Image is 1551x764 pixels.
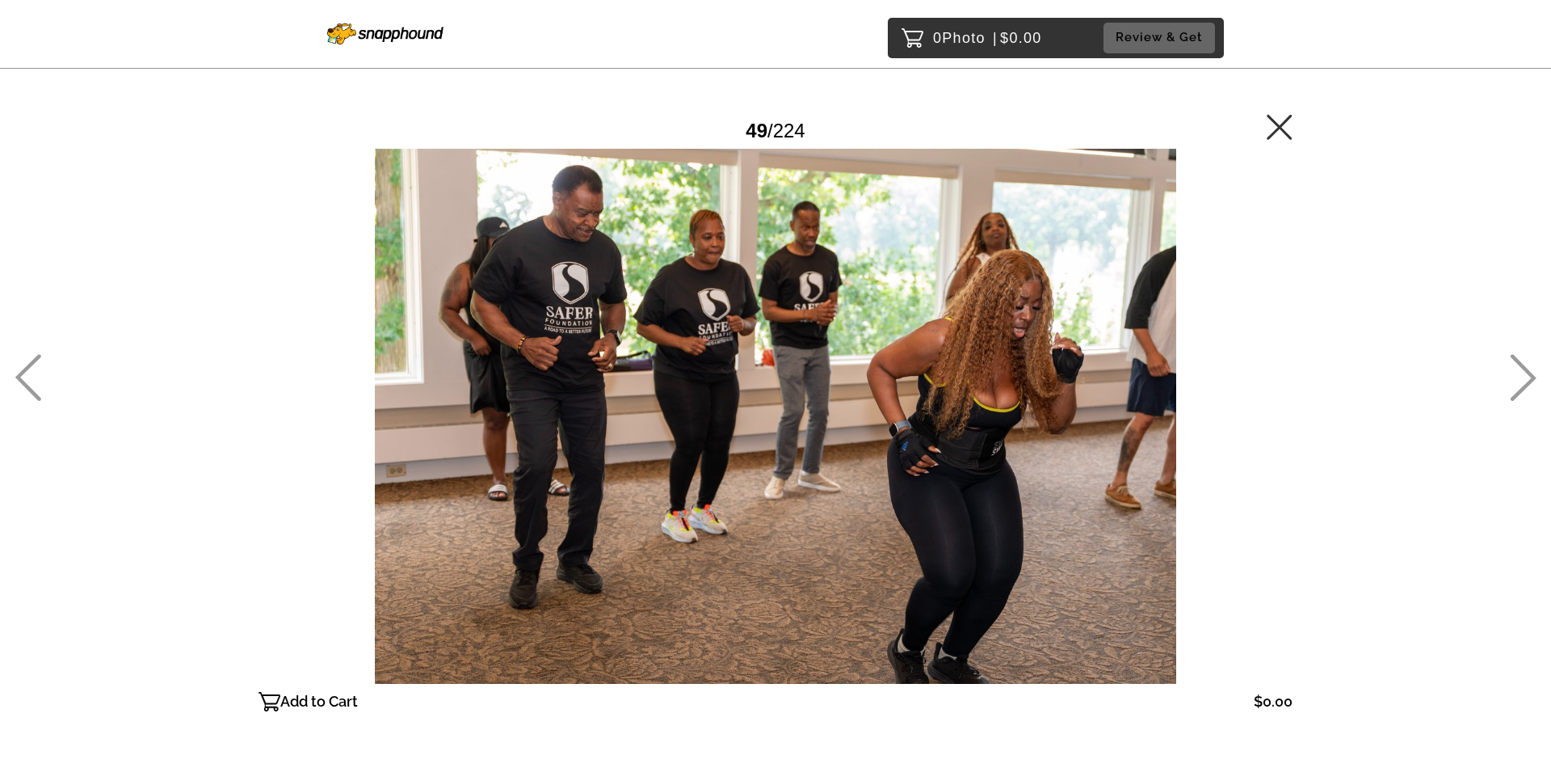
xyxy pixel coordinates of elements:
[280,689,358,715] p: Add to Cart
[1103,23,1215,53] button: Review & Get
[746,113,805,148] div: /
[1254,689,1292,715] p: $0.00
[1103,23,1220,53] a: Review & Get
[327,23,443,44] img: Snapphound Logo
[746,120,767,141] span: 49
[933,25,1042,51] p: 0 $0.00
[773,120,805,141] span: 224
[993,30,998,46] span: |
[942,25,986,51] span: Photo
